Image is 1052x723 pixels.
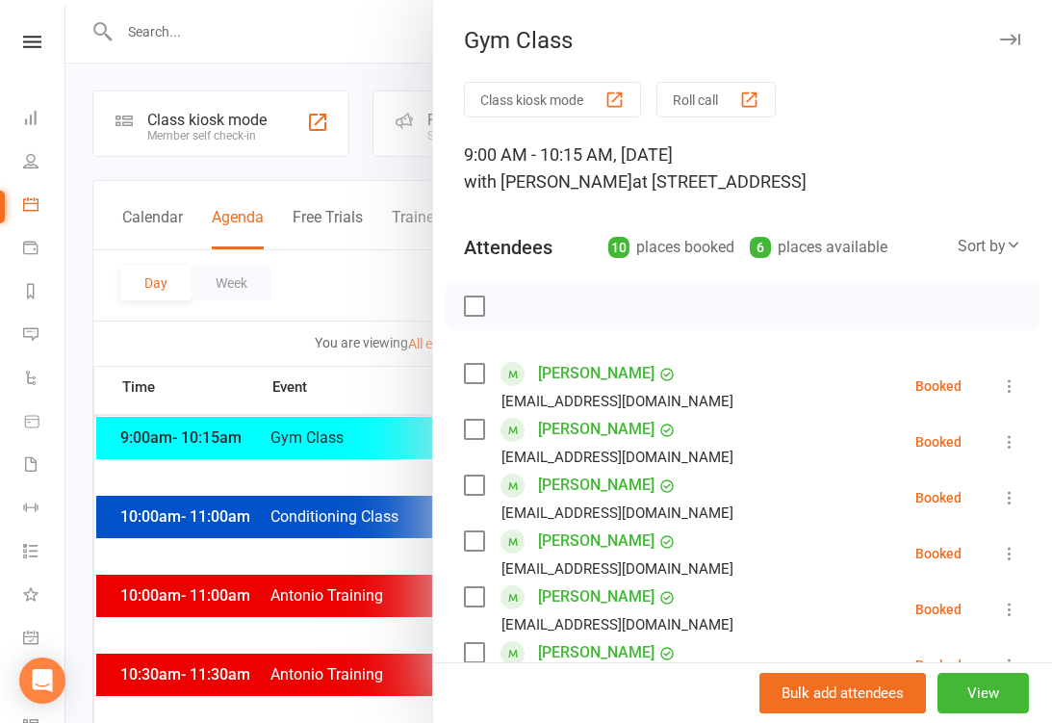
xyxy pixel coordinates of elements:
a: [PERSON_NAME] [538,581,654,612]
div: 10 [608,237,629,258]
button: Roll call [656,82,776,117]
div: places booked [608,234,734,261]
div: Booked [915,491,962,504]
a: Product Sales [23,401,66,445]
button: Class kiosk mode [464,82,641,117]
div: [EMAIL_ADDRESS][DOMAIN_NAME] [501,389,733,414]
div: places available [750,234,887,261]
a: [PERSON_NAME] [538,470,654,501]
a: Payments [23,228,66,271]
a: Reports [23,271,66,315]
a: People [23,142,66,185]
div: Gym Class [433,27,1052,54]
div: Booked [915,547,962,560]
div: Booked [915,379,962,393]
div: [EMAIL_ADDRESS][DOMAIN_NAME] [501,556,733,581]
div: [EMAIL_ADDRESS][DOMAIN_NAME] [501,612,733,637]
div: Sort by [958,234,1021,259]
div: Open Intercom Messenger [19,658,65,704]
a: What's New [23,575,66,618]
div: Booked [915,603,962,616]
span: with [PERSON_NAME] [464,171,632,192]
div: [EMAIL_ADDRESS][DOMAIN_NAME] [501,445,733,470]
button: Bulk add attendees [759,673,926,713]
div: 9:00 AM - 10:15 AM, [DATE] [464,142,1021,195]
div: Booked [915,435,962,449]
span: at [STREET_ADDRESS] [632,171,807,192]
div: Attendees [464,234,552,261]
a: Calendar [23,185,66,228]
a: [PERSON_NAME] [538,526,654,556]
a: [PERSON_NAME] [538,414,654,445]
a: Dashboard [23,98,66,142]
div: Booked [915,658,962,672]
div: [EMAIL_ADDRESS][DOMAIN_NAME] [501,501,733,526]
a: [PERSON_NAME] [538,358,654,389]
a: General attendance kiosk mode [23,618,66,661]
div: 6 [750,237,771,258]
button: View [937,673,1029,713]
a: [PERSON_NAME] [538,637,654,668]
